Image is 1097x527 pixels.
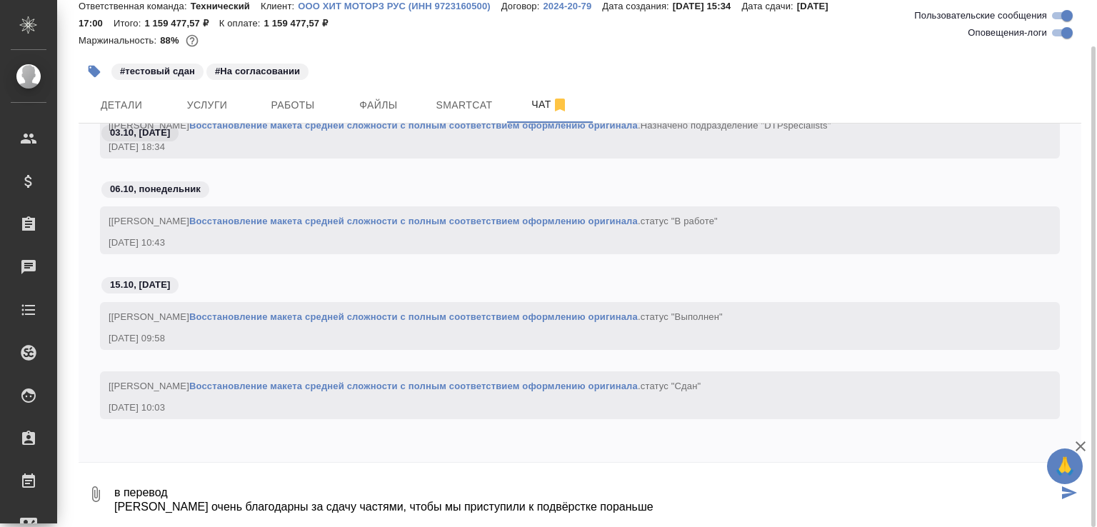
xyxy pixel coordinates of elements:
p: 06.10, понедельник [110,182,201,196]
span: Файлы [344,96,413,114]
p: 15.10, [DATE] [110,278,170,292]
button: 115553.32 RUB; [183,31,201,50]
span: Работы [259,96,327,114]
div: [DATE] 09:58 [109,331,1010,346]
span: Smartcat [430,96,499,114]
p: Итого: [114,18,144,29]
button: Добавить тэг [79,56,110,87]
span: Оповещения-логи [968,26,1047,40]
span: статус "Сдан" [641,381,701,391]
div: [DATE] 10:03 [109,401,1010,415]
span: На согласовании [205,64,310,76]
span: Пользовательские сообщения [914,9,1047,23]
button: 🙏 [1047,448,1083,484]
div: [DATE] 10:43 [109,236,1010,250]
span: Детали [87,96,156,114]
a: Восстановление макета средней сложности с полным соответствием оформлению оригинала [189,216,638,226]
span: Чат [516,96,584,114]
p: ООО ХИТ МОТОРЗ РУС (ИНН 9723160500) [298,1,501,11]
p: 88% [160,35,182,46]
p: Дата сдачи: [741,1,796,11]
p: Договор: [501,1,544,11]
span: тестовый сдан [110,64,205,76]
p: #На согласовании [215,64,300,79]
p: [DATE] 15:34 [673,1,742,11]
a: Восстановление макета средней сложности с полным соответствием оформлению оригинала [189,311,638,322]
p: #тестовый сдан [120,64,195,79]
span: [[PERSON_NAME] . [109,216,718,226]
span: Услуги [173,96,241,114]
p: 1 159 477,57 ₽ [144,18,219,29]
span: статус "Выполнен" [641,311,723,322]
svg: Отписаться [551,96,568,114]
p: Дата создания: [602,1,672,11]
p: Клиент: [261,1,298,11]
p: 03.10, [DATE] [110,126,170,140]
p: 2024-20-79 [543,1,602,11]
a: Восстановление макета средней сложности с полным соответствием оформлению оригинала [189,381,638,391]
p: К оплате: [219,18,264,29]
span: статус "В работе" [641,216,718,226]
p: Технический [191,1,261,11]
span: [[PERSON_NAME] . [109,311,723,322]
span: [[PERSON_NAME] . [109,381,701,391]
p: Маржинальность: [79,35,160,46]
span: 🙏 [1053,451,1077,481]
p: 1 159 477,57 ₽ [264,18,339,29]
p: Ответственная команда: [79,1,191,11]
